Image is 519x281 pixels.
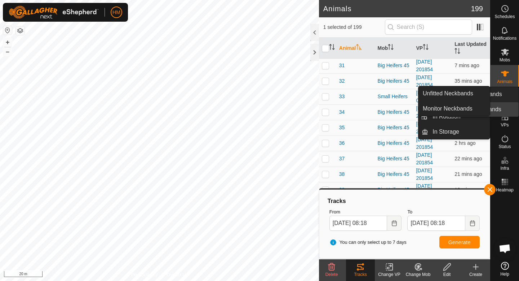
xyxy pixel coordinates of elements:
label: From [329,208,402,216]
div: Big Heifers 45 [378,124,411,131]
span: 33 [339,93,345,100]
span: HM [112,9,120,16]
span: Generate [448,239,471,245]
a: Monitor Neckbands [418,101,490,116]
span: 6 Oct 2025, 7:56 am [454,156,482,161]
span: 32 [339,77,345,85]
span: Animals [497,79,513,84]
a: [DATE] 201854 [416,245,433,259]
div: Big Heifers 45 [378,170,411,178]
p-sorticon: Activate to sort [423,45,429,51]
div: Create [461,271,490,278]
span: 6 Oct 2025, 8:00 am [454,187,482,193]
span: Delete [325,272,338,277]
a: Help [491,259,519,279]
span: Heatmap [496,188,514,192]
button: Map Layers [16,26,25,35]
a: [DATE] 201854 [416,59,433,72]
span: Monitor Neckbands [423,104,473,113]
span: You can only select up to 7 days [329,239,407,246]
a: Privacy Policy [131,272,158,278]
button: + [3,38,12,47]
span: VPs [501,123,509,127]
div: Open chat [494,238,516,259]
th: Mob [375,38,413,59]
div: Tracks [327,197,483,206]
div: Big Heifers 45 [378,155,411,163]
p-sorticon: Activate to sort [356,45,362,51]
input: Search (S) [385,20,472,35]
span: Schedules [494,14,515,19]
div: Big Heifers 45 [378,139,411,147]
a: [DATE] 201854 [416,105,433,119]
div: Edit [432,271,461,278]
div: Big Heifers 45 [378,186,411,194]
a: [DATE] 201854 [416,74,433,88]
th: Animal [336,38,375,59]
p-sorticon: Activate to sort [329,45,335,51]
th: VP [413,38,452,59]
span: Help [500,272,509,276]
th: Last Updated [452,38,490,59]
span: 35 [339,124,345,131]
button: Generate [439,236,480,248]
span: Infra [500,166,509,170]
a: In Rotation [428,109,490,124]
button: Choose Date [465,216,480,231]
span: Mobs [500,58,510,62]
a: [DATE] 07:58:54 [416,90,436,103]
h2: Animals [323,4,471,13]
span: 6 Oct 2025, 8:11 am [454,62,479,68]
span: 36 [339,139,345,147]
span: 39 [339,186,345,194]
span: 1 selected of 199 [323,23,385,31]
span: In Storage [432,127,459,136]
span: Unfitted Neckbands [423,89,473,98]
p-sorticon: Activate to sort [388,45,394,51]
button: – [3,47,12,56]
p-sorticon: Activate to sort [454,49,460,55]
span: 199 [471,3,483,14]
button: Choose Date [387,216,402,231]
li: In Storage [418,125,490,139]
a: Contact Us [167,272,188,278]
span: 34 [339,108,345,116]
a: [DATE] 201854 [416,168,433,181]
span: 6 Oct 2025, 7:57 am [454,171,482,177]
a: [DATE] 201854 [416,152,433,165]
span: In Rotation [432,112,460,121]
div: Change VP [375,271,404,278]
div: Big Heifers 45 [378,108,411,116]
a: [DATE] 201854 [416,137,433,150]
button: Reset Map [3,26,12,35]
span: 31 [339,62,345,69]
span: 6 Oct 2025, 6:09 am [454,140,475,146]
div: Big Heifers 45 [378,77,411,85]
div: Small Heifers [378,93,411,100]
span: 38 [339,170,345,178]
div: Big Heifers 45 [378,62,411,69]
a: [DATE] 201854 [416,183,433,196]
label: To [407,208,480,216]
span: 37 [339,155,345,163]
li: In Rotation [418,109,490,124]
span: Notifications [493,36,516,40]
a: Unfitted Neckbands [418,86,490,101]
a: [DATE] 201854 [416,121,433,134]
span: Status [498,144,511,149]
span: 6 Oct 2025, 7:43 am [454,78,482,84]
img: Gallagher Logo [9,6,99,19]
a: In Storage [428,125,490,139]
div: Tracks [346,271,375,278]
div: Change Mob [404,271,432,278]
